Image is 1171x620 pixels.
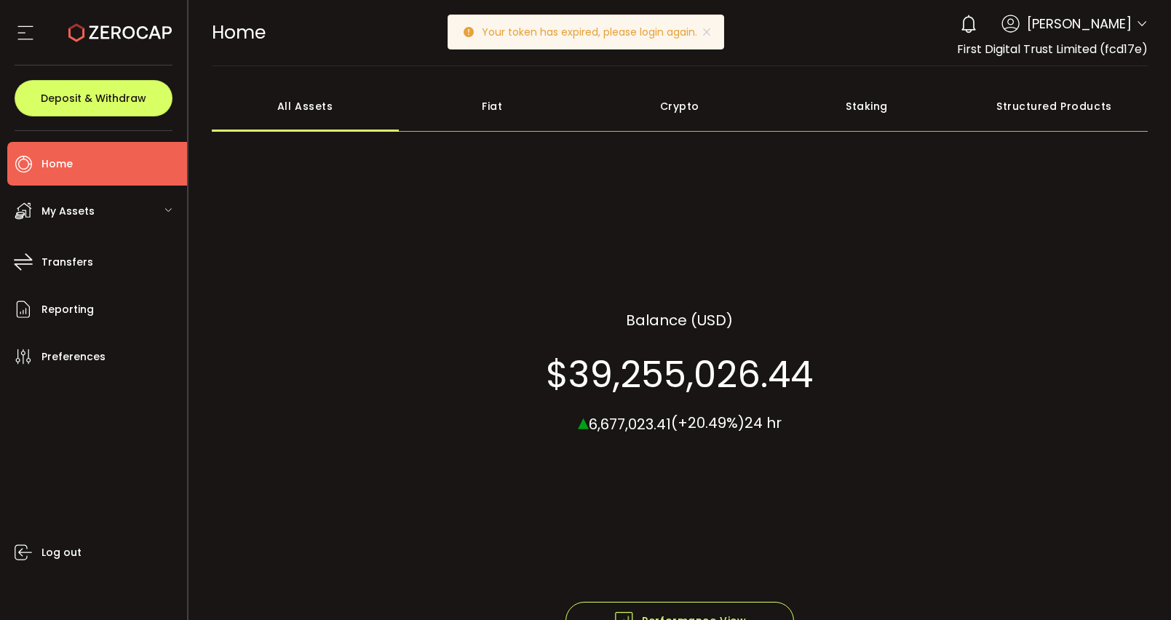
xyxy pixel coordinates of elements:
span: Reporting [41,299,94,320]
span: Log out [41,542,82,563]
div: All Assets [212,81,399,132]
span: Preferences [41,346,106,367]
div: Crypto [586,81,773,132]
span: Deposit & Withdraw [41,93,146,103]
button: Deposit & Withdraw [15,80,172,116]
div: Staking [773,81,960,132]
span: Home [212,20,266,45]
span: First Digital Trust Limited (fcd17e) [957,41,1148,57]
span: Transfers [41,252,93,273]
span: My Assets [41,201,95,222]
div: Fiat [399,81,586,132]
iframe: Chat Widget [1098,550,1171,620]
p: Your token has expired, please login again. [482,27,709,37]
div: Structured Products [961,81,1148,132]
span: [PERSON_NAME] [1027,14,1132,33]
span: Home [41,154,73,175]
